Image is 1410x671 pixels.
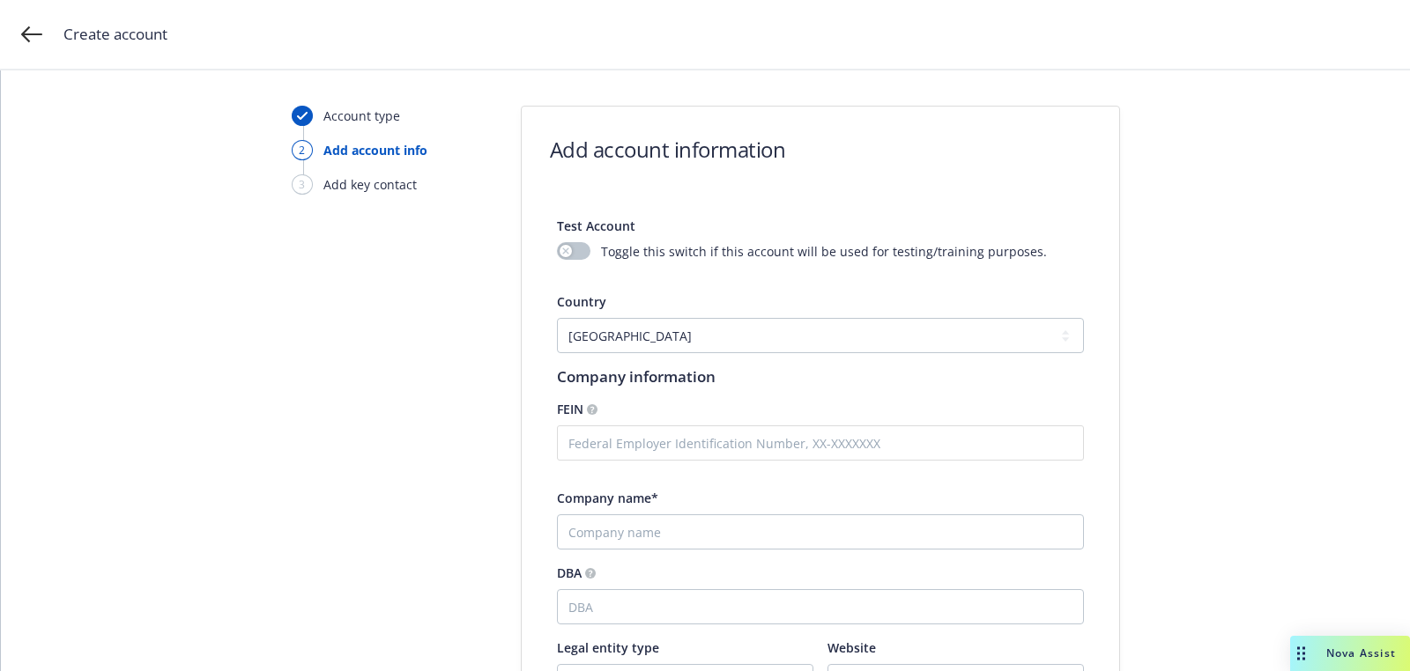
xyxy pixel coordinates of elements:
span: Country [557,293,606,310]
input: Company name [557,514,1084,549]
span: Create account [63,23,167,46]
div: Account type [323,107,400,125]
span: Website [827,639,876,656]
h1: Add account information [550,135,786,164]
span: Nova Assist [1326,645,1396,660]
span: FEIN [557,401,583,417]
div: 3 [292,174,313,195]
h1: Company information [557,367,1084,386]
div: Add key contact [323,175,417,194]
span: Legal entity type [557,639,659,656]
div: Drag to move [1290,636,1312,671]
input: DBA [557,589,1084,624]
span: Company name* [557,490,658,506]
div: ; [1,70,1410,671]
div: 2 [292,140,313,160]
span: Toggle this switch if this account will be used for testing/training purposes. [601,242,1047,261]
div: Add account info [323,141,427,159]
button: Nova Assist [1290,636,1410,671]
span: Test Account [557,218,635,234]
span: DBA [557,564,582,581]
input: Federal Employer Identification Number, XX-XXXXXXX [557,425,1084,461]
